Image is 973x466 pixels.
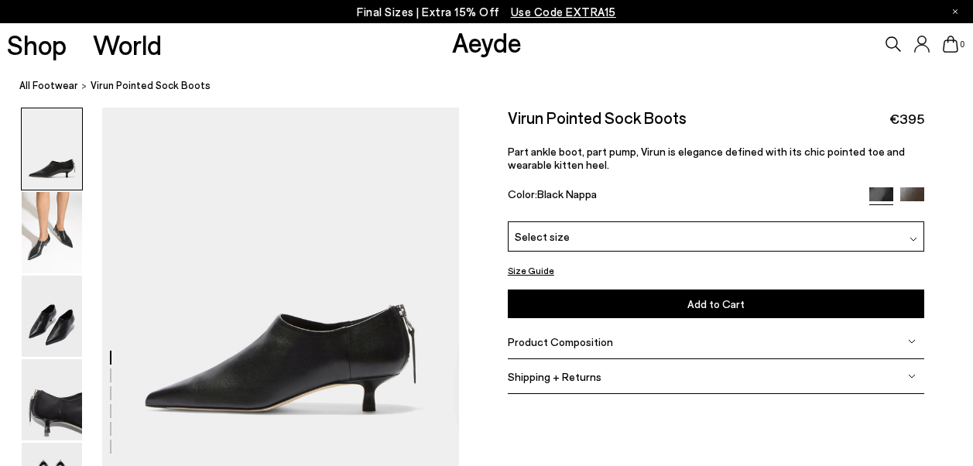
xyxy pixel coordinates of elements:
[943,36,958,53] a: 0
[511,5,616,19] span: Navigate to /collections/ss25-final-sizes
[22,359,82,440] img: Virun Pointed Sock Boots - Image 4
[889,109,924,128] span: €395
[22,192,82,273] img: Virun Pointed Sock Boots - Image 2
[508,108,687,127] h2: Virun Pointed Sock Boots
[508,187,856,205] div: Color:
[910,235,917,243] img: svg%3E
[22,276,82,357] img: Virun Pointed Sock Boots - Image 3
[508,261,554,280] button: Size Guide
[508,370,601,383] span: Shipping + Returns
[958,40,966,49] span: 0
[687,297,745,310] span: Add to Cart
[508,290,924,318] button: Add to Cart
[908,372,916,380] img: svg%3E
[908,338,916,345] img: svg%3E
[19,77,78,94] a: All Footwear
[537,187,597,200] span: Black Nappa
[22,108,82,190] img: Virun Pointed Sock Boots - Image 1
[508,335,613,348] span: Product Composition
[19,65,973,108] nav: breadcrumb
[515,228,570,245] span: Select size
[7,31,67,58] a: Shop
[452,26,522,58] a: Aeyde
[93,31,162,58] a: World
[357,2,616,22] p: Final Sizes | Extra 15% Off
[508,145,924,171] p: Part ankle boot, part pump, Virun is elegance defined with its chic pointed toe and wearable kitt...
[91,77,211,94] span: Virun Pointed Sock Boots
